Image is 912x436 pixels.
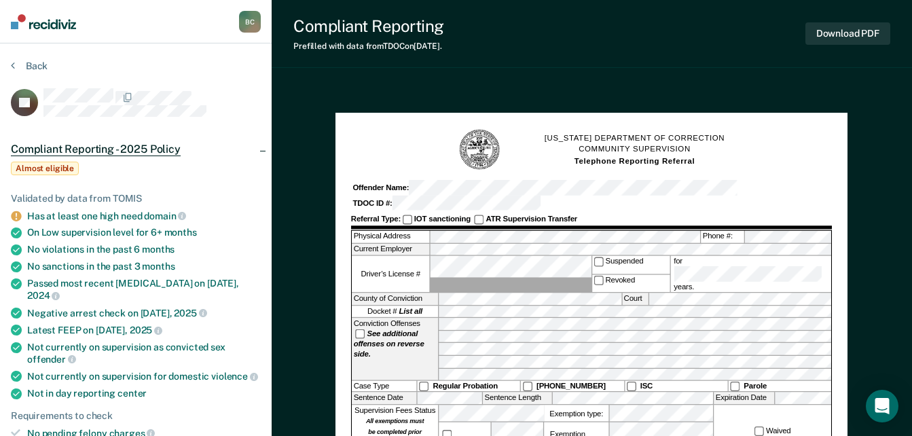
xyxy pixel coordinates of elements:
[640,382,653,390] strong: ISC
[367,306,422,316] span: Docket #
[403,215,412,224] input: IOT sanctioning
[239,11,261,33] button: BC
[27,342,261,365] div: Not currently on supervision as convicted sex
[164,227,197,238] span: months
[622,293,648,304] label: Court
[754,426,764,436] input: Waived
[27,278,261,301] div: Passed most recent [MEDICAL_DATA] on [DATE],
[293,16,444,36] div: Compliant Reporting
[11,60,48,72] button: Back
[672,256,830,292] label: for years.
[523,382,532,391] input: [PHONE_NUMBER]
[11,410,261,422] div: Requirements to check
[27,210,261,222] div: Has at least one high need domain
[730,382,740,391] input: Parole
[352,256,429,292] label: Driver’s License #
[399,307,423,316] strong: List all
[475,215,484,224] input: ATR Supervision Transfer
[11,193,261,204] div: Validated by data from TOMIS
[211,371,258,382] span: violence
[419,382,428,391] input: Regular Probation
[352,293,438,304] label: County of Conviction
[174,308,206,319] span: 2025
[483,393,552,404] label: Sentence Length
[352,318,438,380] div: Conviction Offenses
[545,132,725,167] h1: [US_STATE] DEPARTMENT OF CORRECTION COMMUNITY SUPERVISION
[142,261,175,272] span: months
[27,324,261,336] div: Latest FEEP on [DATE],
[592,256,670,274] label: Suspended
[11,143,181,156] span: Compliant Reporting - 2025 Policy
[27,261,261,272] div: No sanctions in the past 3
[353,199,393,208] strong: TDOC ID #:
[574,157,695,166] strong: Telephone Reporting Referral
[414,215,471,223] strong: IOT sanctioning
[27,244,261,255] div: No violations in the past 6
[117,388,147,399] span: center
[11,162,79,175] span: Almost eligible
[27,307,261,319] div: Negative arrest check on [DATE],
[352,244,429,255] label: Current Employer
[352,231,429,242] label: Physical Address
[486,215,578,223] strong: ATR Supervision Transfer
[744,382,767,390] strong: Parole
[352,381,416,392] div: Case Type
[355,329,365,339] input: See additional offenses on reverse side.
[142,244,175,255] span: months
[701,231,744,242] label: Phone #:
[866,390,898,422] div: Open Intercom Messenger
[27,370,261,382] div: Not currently on supervision for domestic
[239,11,261,33] div: B C
[354,329,424,359] strong: See additional offenses on reverse side.
[293,41,444,51] div: Prefilled with data from TDOC on [DATE] .
[594,257,603,266] input: Suspended
[592,274,670,292] label: Revoked
[544,405,608,422] label: Exemption type:
[674,266,822,281] input: for years.
[27,354,76,365] span: offender
[130,325,162,335] span: 2025
[458,128,501,171] img: TN Seal
[11,14,76,29] img: Recidiviz
[714,393,775,404] label: Expiration Date
[805,22,890,45] button: Download PDF
[27,227,261,238] div: On Low supervision level for 6+
[433,382,498,390] strong: Regular Probation
[594,275,603,285] input: Revoked
[353,183,409,192] strong: Offender Name:
[536,382,606,390] strong: [PHONE_NUMBER]
[27,388,261,399] div: Not in day reporting
[352,393,416,404] label: Sentence Date
[351,215,401,223] strong: Referral Type:
[627,382,636,391] input: ISC
[27,290,60,301] span: 2024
